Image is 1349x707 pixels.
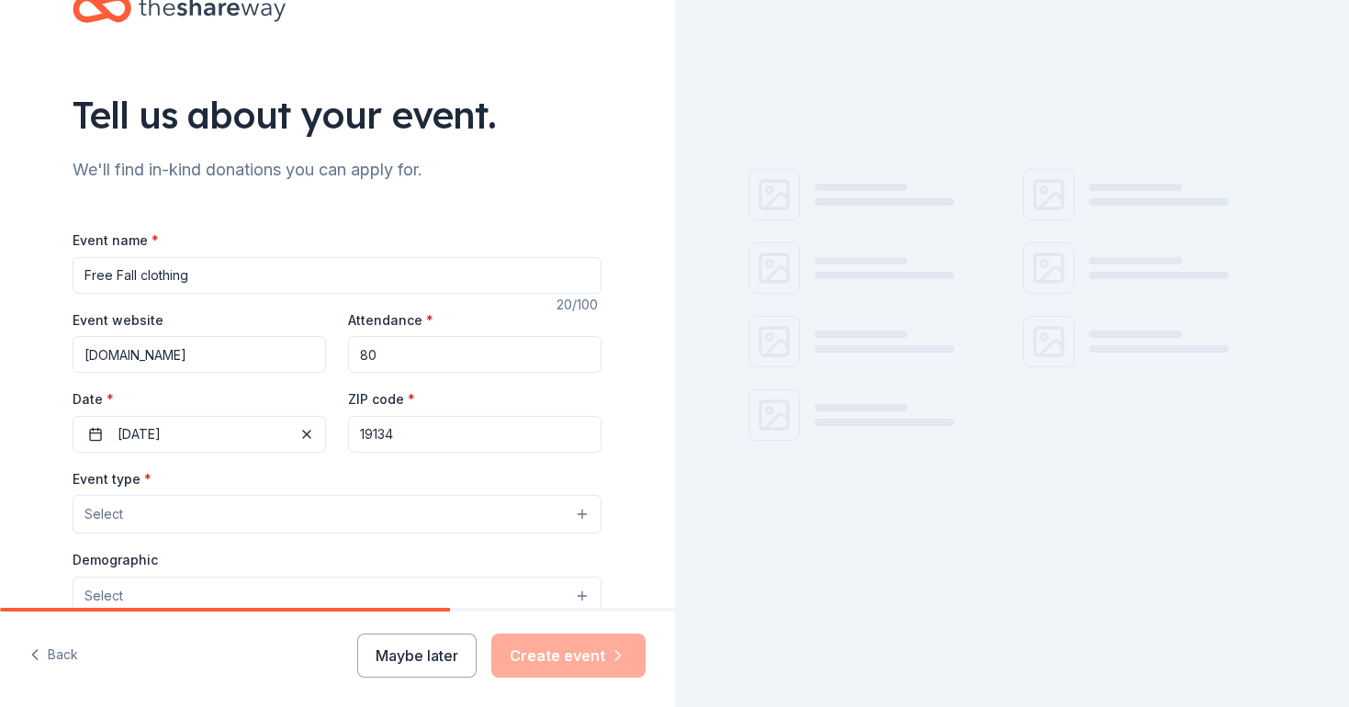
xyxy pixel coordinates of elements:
[348,336,601,373] input: 20
[556,294,601,316] div: 20 /100
[348,311,433,330] label: Attendance
[73,155,601,185] div: We'll find in-kind donations you can apply for.
[73,577,601,615] button: Select
[357,634,477,678] button: Maybe later
[348,390,415,409] label: ZIP code
[73,311,163,330] label: Event website
[84,585,123,607] span: Select
[73,416,326,453] button: [DATE]
[73,257,601,294] input: Spring Fundraiser
[73,495,601,533] button: Select
[73,551,158,569] label: Demographic
[73,336,326,373] input: https://www...
[348,416,601,453] input: 12345 (U.S. only)
[29,636,78,675] button: Back
[73,89,601,140] div: Tell us about your event.
[73,390,326,409] label: Date
[73,231,159,250] label: Event name
[73,470,152,488] label: Event type
[84,503,123,525] span: Select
